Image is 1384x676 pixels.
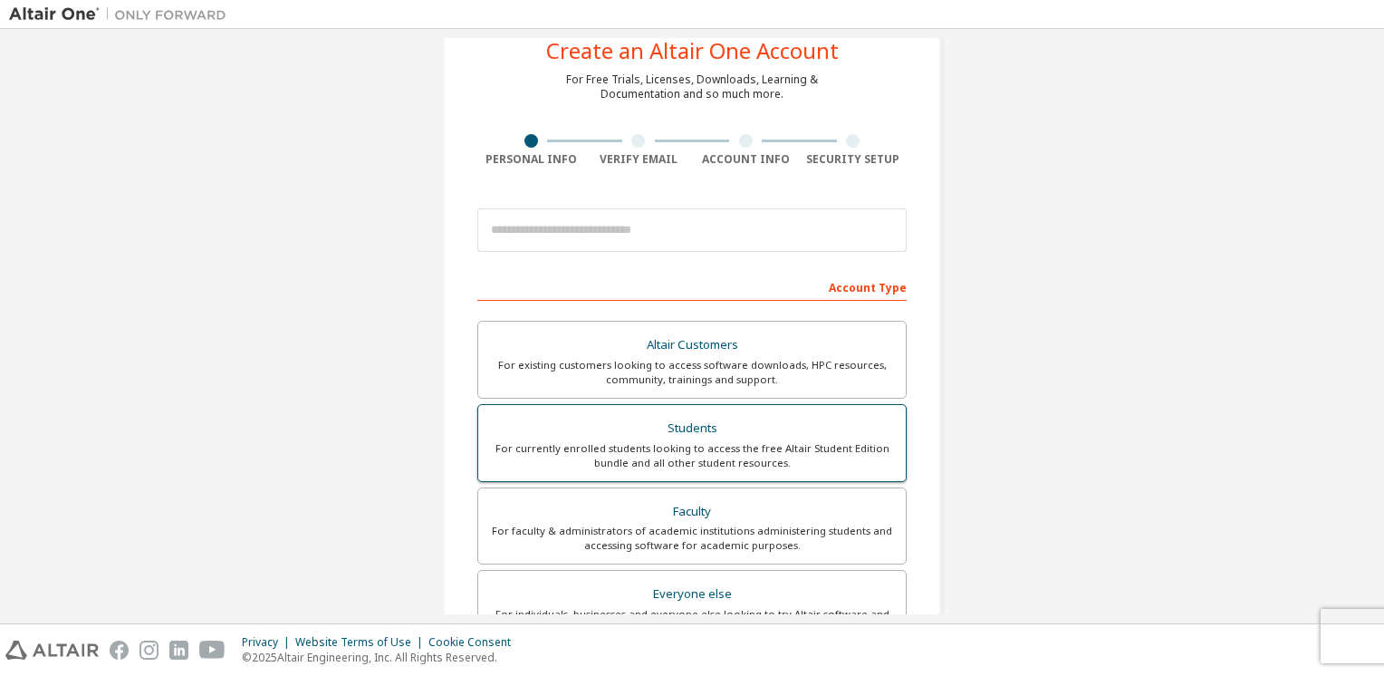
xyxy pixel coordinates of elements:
div: Altair Customers [489,333,895,358]
div: Account Info [692,152,800,167]
p: © 2025 Altair Engineering, Inc. All Rights Reserved. [242,650,522,665]
img: facebook.svg [110,641,129,660]
div: Cookie Consent [428,635,522,650]
div: Account Type [477,272,907,301]
div: For faculty & administrators of academic institutions administering students and accessing softwa... [489,524,895,553]
div: Students [489,416,895,441]
div: Create an Altair One Account [546,40,839,62]
div: Website Terms of Use [295,635,428,650]
img: youtube.svg [199,641,226,660]
div: Privacy [242,635,295,650]
img: altair_logo.svg [5,641,99,660]
div: Everyone else [489,582,895,607]
img: Altair One [9,5,235,24]
img: linkedin.svg [169,641,188,660]
div: For Free Trials, Licenses, Downloads, Learning & Documentation and so much more. [566,72,818,101]
div: For currently enrolled students looking to access the free Altair Student Edition bundle and all ... [489,441,895,470]
div: For individuals, businesses and everyone else looking to try Altair software and explore our prod... [489,607,895,636]
div: Security Setup [800,152,908,167]
div: Faculty [489,499,895,525]
div: Personal Info [477,152,585,167]
div: For existing customers looking to access software downloads, HPC resources, community, trainings ... [489,358,895,387]
div: Verify Email [585,152,693,167]
img: instagram.svg [139,641,159,660]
